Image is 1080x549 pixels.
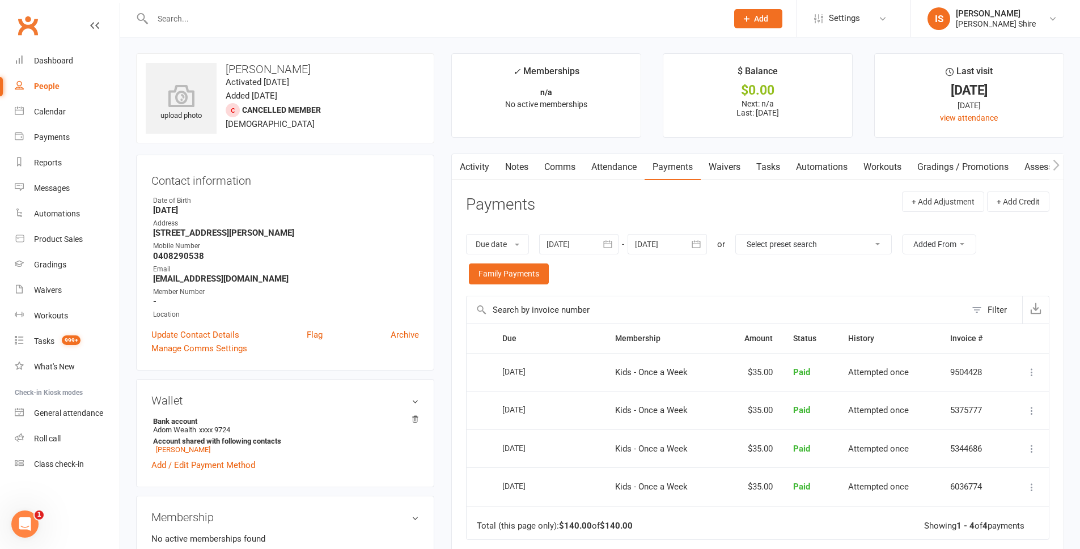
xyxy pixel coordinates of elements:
li: Adorn Wealth [151,415,419,456]
button: + Add Credit [987,191,1049,212]
span: Kids - Once a Week [615,405,688,415]
a: General attendance kiosk mode [15,401,120,426]
span: [DEMOGRAPHIC_DATA] [226,119,315,129]
time: Added [DATE] [226,91,277,101]
div: Workouts [34,311,68,320]
strong: - [153,296,419,307]
th: History [838,324,940,353]
i: ✓ [513,66,520,77]
a: Tasks [748,154,788,180]
span: Kids - Once a Week [615,367,688,377]
div: [PERSON_NAME] Shire [956,19,1036,29]
span: Add [754,14,768,23]
a: Archive [391,328,419,342]
span: Settings [829,6,860,31]
a: Notes [497,154,536,180]
strong: [DATE] [153,205,419,215]
div: Class check-in [34,459,84,469]
a: Workouts [855,154,909,180]
a: Update Contact Details [151,328,239,342]
th: Invoice # [940,324,1006,353]
div: Automations [34,209,80,218]
a: Manage Comms Settings [151,342,247,355]
div: Mobile Number [153,241,419,252]
a: Roll call [15,426,120,452]
div: [DATE] [885,84,1053,96]
iframe: Intercom live chat [11,510,39,538]
a: Calendar [15,99,120,125]
a: view attendance [940,113,998,122]
h3: Contact information [151,170,419,187]
strong: 1 - 4 [956,521,975,531]
div: Waivers [34,286,62,295]
a: Payments [15,125,120,150]
div: or [717,237,725,251]
a: Clubworx [14,11,42,40]
a: Class kiosk mode [15,452,120,477]
strong: [EMAIL_ADDRESS][DOMAIN_NAME] [153,274,419,284]
a: Family Payments [469,263,549,284]
th: Due [492,324,605,353]
h3: [PERSON_NAME] [146,63,425,75]
a: Workouts [15,303,120,329]
div: upload photo [146,84,217,122]
span: xxxx 9724 [199,425,230,434]
td: 5344686 [940,429,1006,468]
a: Automations [15,201,120,227]
div: Messages [34,184,70,193]
strong: [STREET_ADDRESS][PERSON_NAME] [153,228,419,238]
div: $ Balance [738,64,778,84]
span: Paid [793,405,810,415]
a: What's New [15,354,120,380]
span: Attempted once [848,444,909,454]
span: 1 [35,510,44,520]
a: Product Sales [15,227,120,252]
div: Roll call [34,434,61,443]
div: Payments [34,133,70,142]
strong: 0408290538 [153,251,419,261]
a: Gradings / Promotions [909,154,1017,180]
button: Due date [466,234,529,254]
div: Total (this page only): of [477,521,633,531]
div: Last visit [946,64,993,84]
span: Kids - Once a Week [615,444,688,454]
a: [PERSON_NAME] [156,445,210,454]
a: Comms [536,154,583,180]
div: Location [153,309,419,320]
div: $0.00 [674,84,842,96]
div: Reports [34,158,62,167]
strong: $140.00 [600,521,633,531]
div: [DATE] [502,477,554,495]
a: People [15,74,120,99]
span: Paid [793,367,810,377]
div: [DATE] [885,99,1053,112]
a: Gradings [15,252,120,278]
input: Search... [149,11,719,27]
a: Dashboard [15,48,120,74]
strong: 4 [982,521,988,531]
td: $35.00 [722,353,783,391]
a: Attendance [583,154,645,180]
h3: Wallet [151,394,419,407]
button: + Add Adjustment [902,191,984,212]
a: Flag [307,328,323,342]
span: Kids - Once a Week [615,482,688,492]
span: Attempted once [848,405,909,415]
a: Waivers [701,154,748,180]
time: Activated [DATE] [226,77,289,87]
th: Membership [605,324,722,353]
th: Status [783,324,838,353]
button: Filter [966,296,1022,324]
p: No active memberships found [151,532,419,546]
a: Waivers [15,278,120,303]
div: [DATE] [502,363,554,380]
a: Messages [15,176,120,201]
span: Paid [793,444,810,454]
input: Search by invoice number [467,296,966,324]
div: Product Sales [34,235,83,244]
td: $35.00 [722,467,783,506]
div: Showing of payments [924,521,1024,531]
div: General attendance [34,408,103,418]
div: Gradings [34,260,66,269]
a: Payments [645,154,701,180]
